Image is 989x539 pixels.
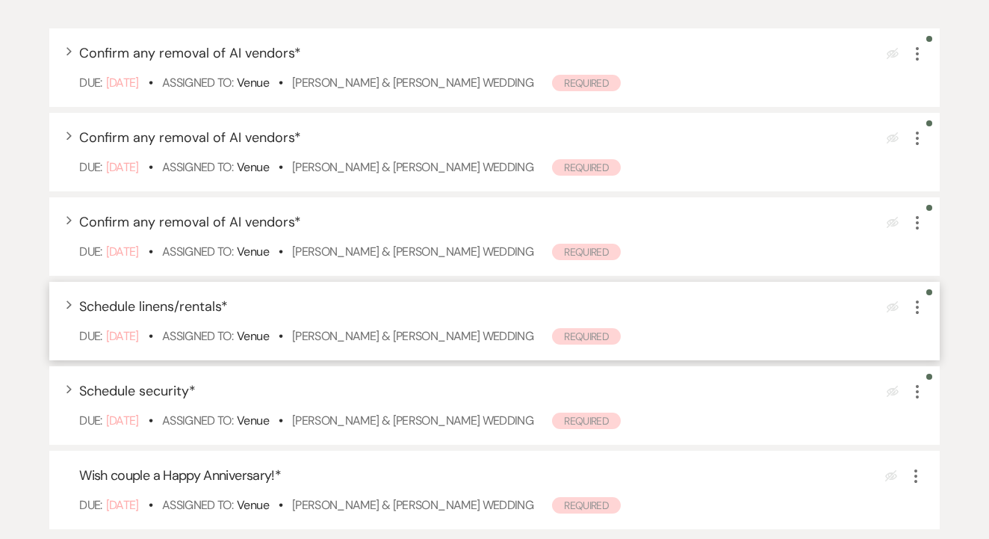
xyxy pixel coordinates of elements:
[106,159,139,175] span: [DATE]
[79,46,301,60] button: Confirm any removal of AI vendors*
[162,244,233,259] span: Assigned To:
[552,159,621,176] span: Required
[79,497,102,513] span: Due:
[552,497,621,514] span: Required
[552,244,621,260] span: Required
[149,497,152,513] b: •
[162,75,233,90] span: Assigned To:
[79,466,281,484] span: Wish couple a Happy Anniversary! *
[149,75,152,90] b: •
[79,300,228,313] button: Schedule linens/rentals*
[162,413,233,428] span: Assigned To:
[79,44,301,62] span: Confirm any removal of AI vendors *
[106,75,139,90] span: [DATE]
[237,75,269,90] span: Venue
[279,159,282,175] b: •
[79,413,102,428] span: Due:
[79,215,301,229] button: Confirm any removal of AI vendors*
[552,413,621,429] span: Required
[79,298,228,315] span: Schedule linens/rentals *
[149,244,152,259] b: •
[106,244,139,259] span: [DATE]
[79,159,102,175] span: Due:
[237,328,269,344] span: Venue
[237,413,269,428] span: Venue
[279,497,282,513] b: •
[149,413,152,428] b: •
[79,328,102,344] span: Due:
[292,159,533,175] a: [PERSON_NAME] & [PERSON_NAME] Wedding
[292,75,533,90] a: [PERSON_NAME] & [PERSON_NAME] Wedding
[79,384,196,398] button: Schedule security*
[237,497,269,513] span: Venue
[79,244,102,259] span: Due:
[279,328,282,344] b: •
[292,328,533,344] a: [PERSON_NAME] & [PERSON_NAME] Wedding
[149,159,152,175] b: •
[106,413,139,428] span: [DATE]
[292,413,533,428] a: [PERSON_NAME] & [PERSON_NAME] Wedding
[237,244,269,259] span: Venue
[237,159,269,175] span: Venue
[79,75,102,90] span: Due:
[279,244,282,259] b: •
[162,159,233,175] span: Assigned To:
[279,75,282,90] b: •
[162,497,233,513] span: Assigned To:
[279,413,282,428] b: •
[106,328,139,344] span: [DATE]
[162,328,233,344] span: Assigned To:
[79,129,301,147] span: Confirm any removal of AI vendors *
[292,244,533,259] a: [PERSON_NAME] & [PERSON_NAME] Wedding
[552,75,621,91] span: Required
[79,382,196,400] span: Schedule security *
[149,328,152,344] b: •
[292,497,533,513] a: [PERSON_NAME] & [PERSON_NAME] Wedding
[106,497,139,513] span: [DATE]
[552,328,621,345] span: Required
[79,131,301,144] button: Confirm any removal of AI vendors*
[79,213,301,231] span: Confirm any removal of AI vendors *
